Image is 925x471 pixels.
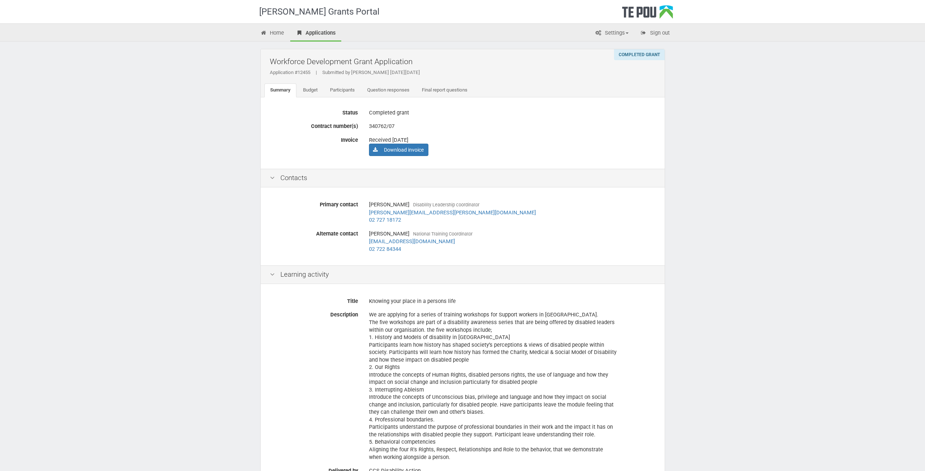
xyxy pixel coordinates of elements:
[264,120,364,130] label: Contract number(s)
[369,136,656,144] div: Received [DATE]
[590,26,634,42] a: Settings
[264,308,364,319] label: Description
[255,26,290,42] a: Home
[270,53,659,70] h2: Workforce Development Grant Application
[369,238,455,245] a: [EMAIL_ADDRESS][DOMAIN_NAME]
[413,231,473,237] span: National Training Coordinator
[290,26,341,42] a: Applications
[369,246,401,252] a: 02 722 84344
[614,49,665,60] div: Completed grant
[622,5,673,23] div: Te Pou Logo
[369,227,656,256] div: [PERSON_NAME]
[369,209,536,216] a: [PERSON_NAME][EMAIL_ADDRESS][PERSON_NAME][DOMAIN_NAME]
[369,295,656,308] div: Knowing your place in a persons life
[413,202,479,207] span: Disability Leadership coordinator
[310,70,322,75] span: |
[324,83,361,97] a: Participants
[361,83,415,97] a: Question responses
[369,217,401,223] a: 02 727 18172
[635,26,675,42] a: Sign out
[369,106,656,119] div: Completed grant
[369,144,428,156] a: Download invoice
[270,69,659,76] div: Application #12455 Submitted by [PERSON_NAME] [DATE][DATE]
[261,265,665,284] div: Learning activity
[261,169,665,187] div: Contacts
[297,83,323,97] a: Budget
[369,308,656,463] div: We are applying for a series of training workshops for Support workers in [GEOGRAPHIC_DATA]. The ...
[369,198,656,226] div: [PERSON_NAME]
[264,134,364,144] label: Invoice
[264,227,364,238] label: Alternate contact
[264,106,364,117] label: Status
[264,83,296,97] a: Summary
[416,83,473,97] a: Final report questions
[264,295,364,305] label: Title
[369,120,656,133] div: 340762/07
[264,198,364,209] label: Primary contact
